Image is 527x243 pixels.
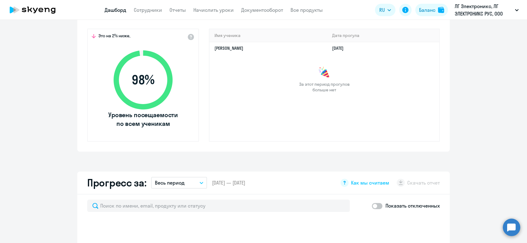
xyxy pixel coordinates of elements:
[415,4,448,16] button: Балансbalance
[87,177,146,189] h2: Прогресс за:
[419,6,435,14] div: Баланс
[298,81,350,93] span: За этот период прогулов больше нет
[375,4,395,16] button: RU
[452,2,522,17] button: ЛГ Электроникс, ЛГ ЭЛЕКТРОНИКС РУС, ООО
[455,2,512,17] p: ЛГ Электроникс, ЛГ ЭЛЕКТРОНИКС РУС, ООО
[379,6,385,14] span: RU
[169,7,186,13] a: Отчеты
[438,7,444,13] img: balance
[98,33,130,40] span: Это на 2% ниже,
[105,7,126,13] a: Дашборд
[327,29,439,42] th: Дата прогула
[151,177,207,189] button: Весь период
[291,7,323,13] a: Все продукты
[209,29,327,42] th: Имя ученика
[318,66,331,79] img: congrats
[214,45,243,51] a: [PERSON_NAME]
[155,179,185,186] p: Весь период
[212,179,245,186] span: [DATE] — [DATE]
[385,202,440,209] p: Показать отключенных
[351,179,389,186] span: Как мы считаем
[332,45,349,51] a: [DATE]
[107,111,179,128] span: Уровень посещаемости по всем ученикам
[241,7,283,13] a: Документооборот
[107,72,179,87] span: 98 %
[134,7,162,13] a: Сотрудники
[193,7,234,13] a: Начислить уроки
[87,199,350,212] input: Поиск по имени, email, продукту или статусу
